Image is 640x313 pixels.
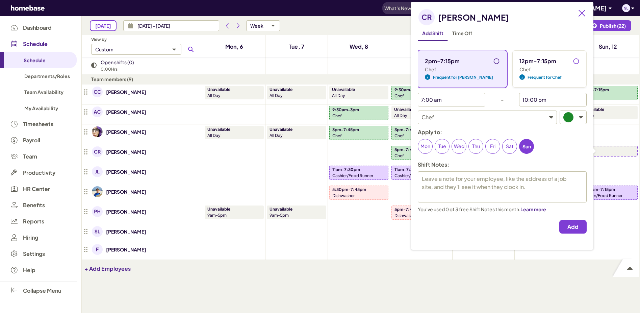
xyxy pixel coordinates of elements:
p: Mon [418,143,432,150]
p: Unavailable [207,206,230,212]
p: 5pm-7:45pm [394,147,421,153]
p: Cashier/Food Runner [582,193,622,199]
p: 3pm-7:45pm [394,127,421,133]
p: 12pm-7:15pm [582,87,609,93]
img: avatar [92,166,103,177]
img: avatar [92,206,103,217]
p: 9:30am-3pm [332,107,359,113]
p: Unavailable [207,87,230,93]
span: Reports [23,218,44,224]
p: Chef [394,153,404,159]
svg: Homebase Logo [11,5,45,11]
a: avatar [91,146,103,158]
span: HR Center [23,186,50,192]
a: [PERSON_NAME] [106,148,146,156]
input: Choose a date [133,20,219,31]
span: Benefits [23,202,45,208]
p: [PERSON_NAME] [106,168,146,176]
h2: [PERSON_NAME] [438,11,509,23]
img: avatar [92,106,103,117]
p: Dishwasher [394,213,417,219]
p: 12pm-7:15pm [519,57,573,65]
p: Cashier/Food Runner [394,173,435,179]
span: Hiring [23,235,38,241]
p: Chef [332,113,342,119]
a: Mon, 6 [221,41,247,52]
button: Add [559,220,587,234]
a: [PERSON_NAME] [106,88,146,96]
h4: Tue, 7 [289,43,304,51]
a: avatar [91,243,103,256]
p: Chef [519,66,573,73]
p: View by [91,37,196,43]
p: Team members (9) [91,75,202,83]
p: Chef [394,93,404,99]
a: [PERSON_NAME] [106,188,146,196]
p: Chef [421,113,549,121]
h4: Wed, 8 [350,43,368,51]
a: Thu, 9 [409,41,433,52]
p: Unavailable [270,87,292,93]
p: Sun [519,142,534,150]
p: Open shifts (0) [101,58,134,66]
p: Dishwasher [332,193,355,199]
p: all day [207,93,258,99]
a: [PERSON_NAME] [106,208,146,216]
p: all day [581,113,632,119]
p: all day [207,133,258,139]
p: Unavailable [332,87,355,93]
img: avatar [418,9,435,25]
p: Shift Notes: [418,161,449,169]
div: - [501,93,504,106]
img: avatar [92,244,103,255]
span: Departments/Roles [24,73,70,79]
p: Unavailable [270,206,292,212]
span: [DATE] [95,23,111,29]
button: Publish (22) [587,20,631,31]
p: all day [270,133,321,139]
p: Sat [503,143,517,150]
p: all day [270,93,321,99]
p: 2pm-7:15pm [425,57,493,65]
span: Frequent for [PERSON_NAME] [433,74,493,80]
p: 9am-5pm [207,212,258,218]
p: all day [332,93,383,99]
span: Learn more [520,206,546,212]
input: --:-- -- [519,93,577,106]
p: 0.00 Hrs [101,66,134,72]
p: Chef [425,66,493,73]
span: What's New [384,5,411,11]
p: Cashier/Food Runner [332,173,373,179]
a: [PERSON_NAME] [106,245,146,254]
img: avatar [92,186,103,197]
p: 11am-7:30pm [332,167,360,173]
button: Search [185,44,196,55]
a: Sun, 12 [595,41,621,52]
p: all day [394,113,445,119]
img: avatar [622,4,630,12]
a: avatar [91,225,103,238]
p: You’ve used 0 of 3 free Shift Notes this month. [418,205,520,213]
p: Fri [486,143,500,150]
span: Publish (22) [600,23,626,29]
p: 11:30am-7:15pm [582,187,615,193]
a: avatar [91,166,103,178]
button: Previous period [222,20,233,31]
span: Frequent for Chef [528,74,562,80]
p: 3pm-7:45pm [332,127,359,133]
button: + Add Employees [84,265,131,272]
a: avatar [91,206,103,218]
button: Close [576,7,588,19]
a: [PERSON_NAME] [106,128,146,136]
span: Team [23,153,37,160]
span: Timesheets [23,121,53,127]
input: --:-- -- [418,93,475,106]
button: [DATE] [90,20,117,31]
span: Time Off [452,30,472,36]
